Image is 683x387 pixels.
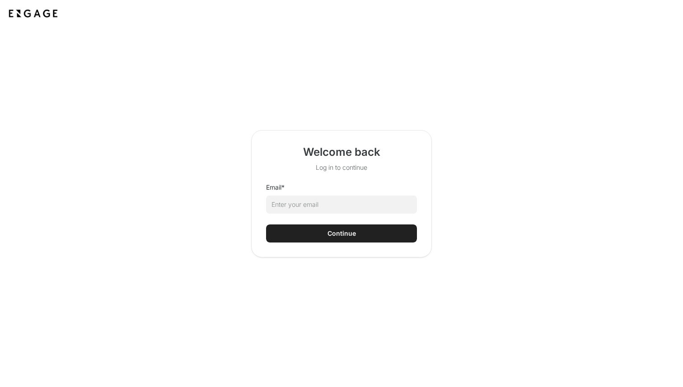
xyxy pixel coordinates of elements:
p: Log in to continue [303,163,380,172]
h2: Welcome back [303,145,380,159]
input: Enter your email [266,196,417,214]
div: Continue [327,229,356,238]
img: Application logo [7,7,59,20]
span: required [281,183,285,191]
label: Email [266,183,285,192]
button: Continue [266,224,417,242]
